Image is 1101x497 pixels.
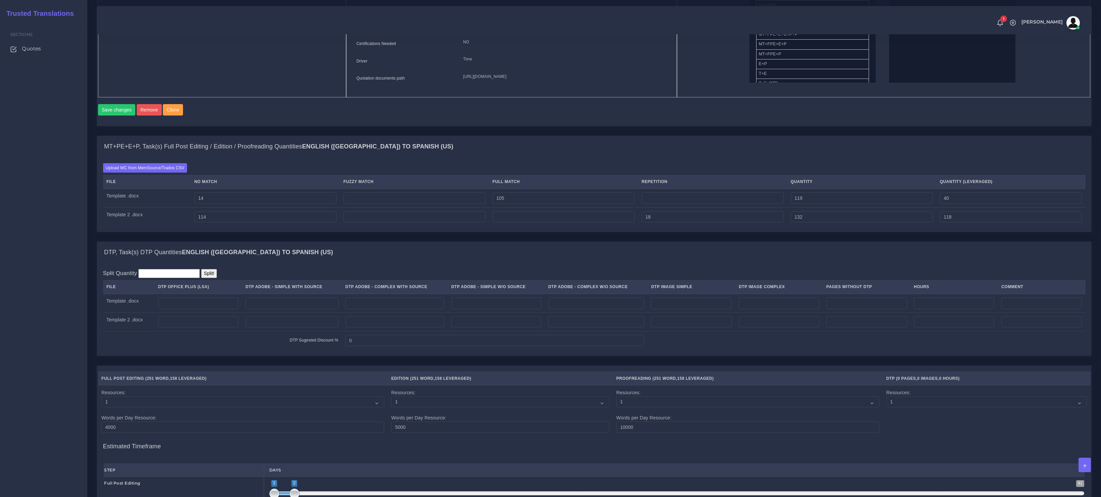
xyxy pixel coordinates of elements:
b: English ([GEOGRAPHIC_DATA]) TO Spanish (US) [302,143,453,150]
td: Template 2 .docx [103,313,155,331]
td: Resources: Words per Day Resource: [613,385,883,436]
label: Split Quantity [103,269,137,277]
span: 0 Images [917,376,938,381]
li: E+P [756,59,869,69]
span: 158 Leveraged [435,376,470,381]
th: DTP Image Simple [648,280,735,294]
span: 158 Leveraged [677,376,712,381]
th: DTP Adobe - Complex W/O Source [545,280,648,294]
div: DTP, Task(s) DTP QuantitiesEnglish ([GEOGRAPHIC_DATA]) TO Spanish (US) [97,263,1091,356]
td: Template .docx [103,294,155,313]
span: 41 [1076,480,1084,487]
th: Repetition [638,175,787,189]
b: English ([GEOGRAPHIC_DATA]) TO Spanish (US) [182,249,333,256]
td: Resources: Words per Day Resource: [98,385,388,436]
h4: Estimated Timeframe [103,436,1086,450]
th: Proofreading ( , ) [613,372,883,386]
p: NO [463,39,667,46]
th: DTP ( , , ) [883,372,1090,386]
span: 0 Hours [939,376,958,381]
img: avatar [1066,16,1080,30]
h4: DTP, Task(s) DTP Quantities [104,249,333,256]
a: Trusted Translations [2,8,74,19]
a: Remove [137,104,163,116]
th: DTP Image Complex [735,280,823,294]
strong: Days [269,467,281,472]
span: 158 Leveraged [170,376,205,381]
h2: Trusted Translations [2,9,74,17]
h4: MT+PE+E+P, Task(s) Full Post Editing / Edition / Proofreading Quantities [104,143,453,150]
th: Pages Without DTP [823,280,910,294]
span: Sections [10,32,33,37]
strong: Step [104,467,116,472]
td: Resources: Words per Day Resource: [388,385,613,436]
label: DTP Sugested Discount % [290,337,338,343]
td: Template 2 .docx [103,208,191,226]
th: DTP Adobe - Simple W/O Source [448,280,545,294]
th: Comment [998,280,1086,294]
th: Quantity [787,175,936,189]
th: File [103,280,155,294]
div: MT+PE+E+P, Task(s) Full Post Editing / Edition / Proofreading QuantitiesEnglish ([GEOGRAPHIC_DATA... [97,157,1091,232]
input: Split! [201,269,217,278]
div: MT+PE+E+P, Task(s) Full Post Editing / Edition / Proofreading QuantitiesEnglish ([GEOGRAPHIC_DATA... [97,136,1091,157]
li: MT+FPE+E+P [756,39,869,49]
span: 251 Word [654,376,676,381]
button: Save changes [98,104,136,116]
li: T+E [756,69,869,79]
a: 1 [994,19,1006,27]
div: DTP, Task(s) DTP QuantitiesEnglish ([GEOGRAPHIC_DATA]) TO Spanish (US) [97,242,1091,263]
td: Template .docx [103,189,191,208]
strong: Full Post Editing [104,481,140,486]
label: Upload WC from MemSource/Trados CSV [103,163,187,172]
label: Driver [357,58,368,64]
th: No Match [191,175,340,189]
th: Edition ( , ) [388,372,613,386]
td: Resources: [883,385,1090,436]
span: 2 [291,480,297,487]
a: [PERSON_NAME]avatar [1018,16,1082,30]
th: DTP Adobe - Complex With Source [342,280,448,294]
th: Hours [910,280,998,294]
p: [URL][DOMAIN_NAME] [463,73,667,80]
li: MT+FPE+E+DTP+P [756,30,869,40]
th: File [103,175,191,189]
th: DTP Office Plus (LSA) [154,280,242,294]
label: Quotation documents path [357,75,405,81]
button: Clone [163,104,183,116]
th: DTP Adobe - Simple With Source [242,280,342,294]
p: Time [463,56,667,63]
label: Certifications Needed [357,41,396,47]
th: Quantity (Leveraged) [936,175,1085,189]
th: Full Match [489,175,638,189]
span: 1 [1000,15,1007,22]
span: 251 Word [412,376,433,381]
th: Full Post Editing ( , ) [98,372,388,386]
li: T+E+DTP [756,79,869,89]
li: MT+FPE+P [756,49,869,59]
span: 1 [271,480,277,487]
span: 251 Word [147,376,169,381]
th: Fuzzy Match [340,175,489,189]
button: Remove [137,104,162,116]
a: Quotes [5,42,82,56]
span: [PERSON_NAME] [1021,19,1063,24]
span: Quotes [22,45,41,52]
a: Clone [163,104,184,116]
span: 0 Pages [898,376,916,381]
